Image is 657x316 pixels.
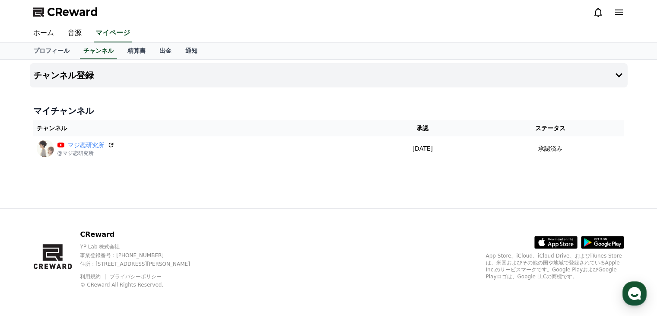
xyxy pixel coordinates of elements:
button: チャンネル登録 [30,63,628,87]
a: 音源 [61,24,89,42]
a: マイページ [94,24,132,42]
a: ホーム [26,24,61,42]
p: [DATE] [372,144,473,153]
a: マジ恋研究所 [68,141,104,150]
th: ステータス [477,120,624,136]
a: 精算書 [121,43,152,59]
a: プロフィール [26,43,76,59]
img: マジ恋研究所 [37,140,54,157]
th: チャンネル [33,120,368,136]
a: プライバシーポリシー [110,274,162,280]
p: YP Lab 株式会社 [80,243,205,250]
a: チャンネル [80,43,117,59]
a: 利用規約 [80,274,107,280]
h4: マイチャンネル [33,105,624,117]
p: CReward [80,229,205,240]
th: 承認 [368,120,477,136]
p: 承認済み [538,144,562,153]
span: CReward [47,5,98,19]
p: 事業登録番号 : [PHONE_NUMBER] [80,252,205,259]
h4: チャンネル登録 [33,71,94,80]
p: © CReward All Rights Reserved. [80,281,205,288]
p: App Store、iCloud、iCloud Drive、およびiTunes Storeは、米国およびその他の国や地域で登録されているApple Inc.のサービスマークです。Google P... [486,252,624,280]
a: 通知 [178,43,204,59]
p: @マジ恋研究所 [57,150,114,157]
a: 出金 [152,43,178,59]
a: CReward [33,5,98,19]
p: 住所 : [STREET_ADDRESS][PERSON_NAME] [80,261,205,268]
